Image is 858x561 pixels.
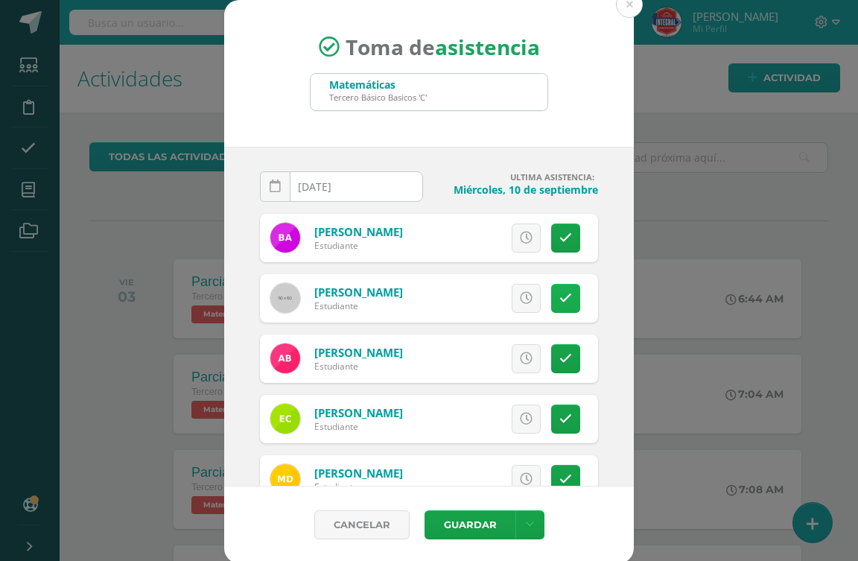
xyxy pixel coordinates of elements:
img: 41a8ff595afcb620ac474203de0253b3.png [270,404,300,434]
img: 17f76517200ddf680eea2a51e0d176d6.png [270,223,300,253]
img: f2a87839804653cc9819859b787d3a91.png [270,464,300,494]
a: Cancelar [314,510,410,539]
strong: asistencia [435,33,540,61]
img: 60x60 [270,283,300,313]
div: Estudiante [314,239,403,252]
div: Matemáticas [329,77,427,92]
a: [PERSON_NAME] [314,345,403,360]
input: Busca un grado o sección aquí... [311,74,547,110]
div: Tercero Básico Basicos 'C' [329,92,427,103]
div: Estudiante [314,420,403,433]
span: Toma de [346,33,540,61]
input: Fecha de Inasistencia [261,172,422,201]
h4: Miércoles, 10 de septiembre [435,183,598,197]
h4: ULTIMA ASISTENCIA: [435,171,598,183]
div: Estudiante [314,299,403,312]
div: Estudiante [314,481,403,493]
a: [PERSON_NAME] [314,224,403,239]
a: [PERSON_NAME] [314,285,403,299]
a: [PERSON_NAME] [314,466,403,481]
button: Guardar [425,510,515,539]
img: 86a3e64e243d088256f3e9291ed415aa.png [270,343,300,373]
a: [PERSON_NAME] [314,405,403,420]
div: Estudiante [314,360,403,373]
